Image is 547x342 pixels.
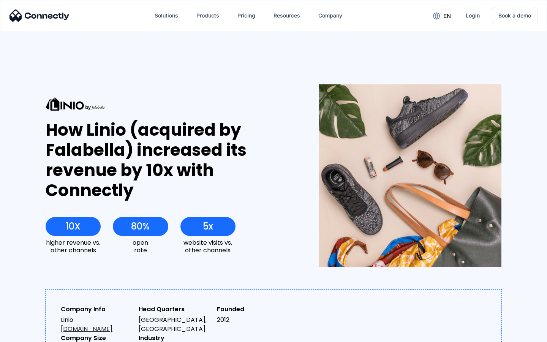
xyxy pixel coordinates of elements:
div: Linio [61,315,133,334]
div: higher revenue vs. other channels [46,239,101,253]
div: Company [318,10,342,21]
div: Pricing [237,10,255,21]
div: open rate [113,239,168,253]
div: Solutions [155,10,178,21]
ul: Language list [15,329,46,339]
div: Login [466,10,480,21]
div: 10X [66,221,81,232]
div: Founded [217,305,289,314]
a: [DOMAIN_NAME] [61,325,112,333]
div: Company Info [61,305,133,314]
div: 80% [131,221,150,232]
a: Pricing [231,6,261,25]
div: Head Quarters [139,305,210,314]
img: Connectly Logo [9,9,70,22]
a: Login [460,6,486,25]
div: website visits vs. other channels [180,239,236,253]
a: Book a demo [492,7,538,24]
div: 5x [203,221,213,232]
div: [GEOGRAPHIC_DATA], [GEOGRAPHIC_DATA] [139,315,210,334]
div: Products [196,10,219,21]
div: Resources [273,10,300,21]
div: How Linio (acquired by Falabella) increased its revenue by 10x with Connectly [46,120,291,200]
div: 2012 [217,315,289,325]
aside: Language selected: English [8,329,46,339]
div: en [443,11,451,21]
